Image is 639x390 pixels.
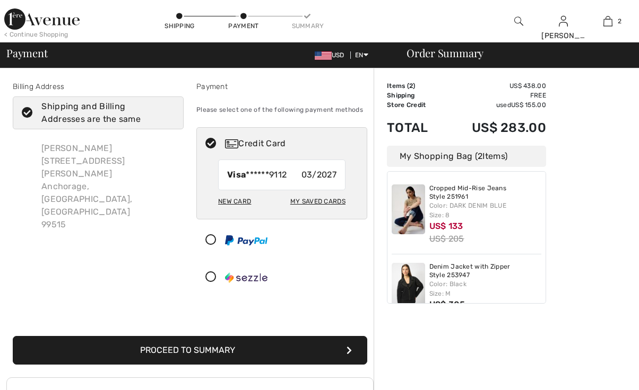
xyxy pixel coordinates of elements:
[514,15,523,28] img: search the website
[290,192,346,210] div: My Saved Cards
[392,263,425,313] img: Denim Jacket with Zipper Style 253947
[559,15,568,28] img: My Info
[586,15,630,28] a: 2
[444,81,546,91] td: US$ 438.00
[292,21,324,31] div: Summary
[444,100,546,110] td: used
[228,21,260,31] div: Payment
[225,137,360,150] div: Credit Card
[392,184,425,234] img: Cropped Mid-Rise Jeans Style 251961
[429,279,542,298] div: Color: Black Size: M
[603,15,612,28] img: My Bag
[559,16,568,26] a: Sign In
[429,184,542,201] a: Cropped Mid-Rise Jeans Style 251961
[227,170,246,180] strong: Visa
[429,221,463,231] span: US$ 133
[387,110,444,146] td: Total
[478,151,482,161] span: 2
[511,101,546,109] span: US$ 155.00
[225,272,267,283] img: Sezzle
[444,110,546,146] td: US$ 283.00
[164,21,196,31] div: Shipping
[196,96,367,123] div: Please select one of the following payment methods
[541,30,585,41] div: [PERSON_NAME]
[41,100,168,126] div: Shipping and Billing Addresses are the same
[429,263,542,279] a: Denim Jacket with Zipper Style 253947
[429,201,542,220] div: Color: DARK DENIM BLUE Size: 8
[429,299,465,309] span: US$ 305
[409,82,413,90] span: 2
[225,139,238,148] img: Credit Card
[429,234,464,244] s: US$ 205
[618,16,621,26] span: 2
[218,192,251,210] div: New Card
[394,48,633,58] div: Order Summary
[387,100,444,110] td: Store Credit
[315,51,349,59] span: USD
[13,336,367,365] button: Proceed to Summary
[225,235,267,245] img: PayPal
[4,30,68,39] div: < Continue Shopping
[387,146,546,167] div: My Shopping Bag ( Items)
[196,81,367,92] div: Payment
[355,51,368,59] span: EN
[6,48,47,58] span: Payment
[4,8,80,30] img: 1ère Avenue
[315,51,332,60] img: US Dollar
[387,81,444,91] td: Items ( )
[33,134,184,240] div: [PERSON_NAME] [STREET_ADDRESS][PERSON_NAME] Anchorage, [GEOGRAPHIC_DATA], [GEOGRAPHIC_DATA] 99515
[444,91,546,100] td: Free
[387,91,444,100] td: Shipping
[301,169,336,181] span: 03/2027
[13,81,184,92] div: Billing Address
